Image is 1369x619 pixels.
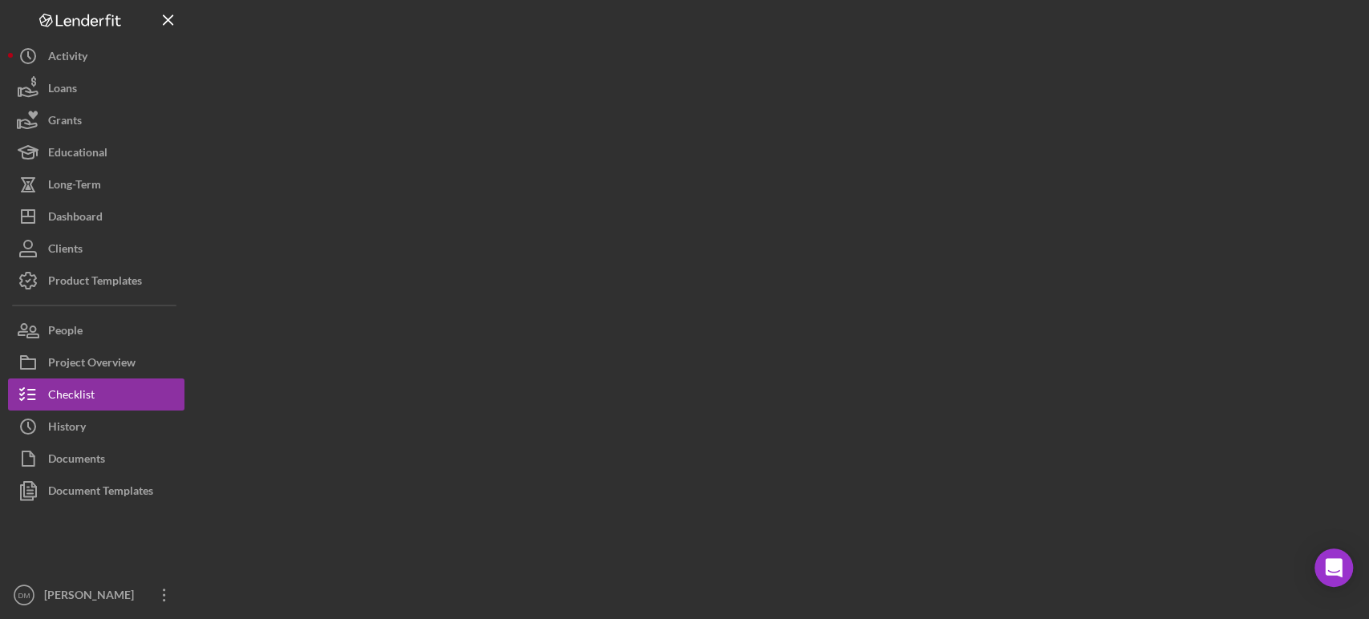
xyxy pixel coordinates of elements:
[8,346,184,378] button: Project Overview
[8,443,184,475] button: Documents
[48,378,95,415] div: Checklist
[48,40,87,76] div: Activity
[8,200,184,233] button: Dashboard
[8,265,184,297] button: Product Templates
[8,475,184,507] button: Document Templates
[1314,548,1353,587] div: Open Intercom Messenger
[48,72,77,108] div: Loans
[18,591,30,600] text: DM
[8,233,184,265] button: Clients
[48,265,142,301] div: Product Templates
[40,579,144,615] div: [PERSON_NAME]
[48,346,136,382] div: Project Overview
[8,411,184,443] button: History
[8,136,184,168] button: Educational
[8,579,184,611] button: DM[PERSON_NAME]
[48,443,105,479] div: Documents
[8,40,184,72] button: Activity
[48,411,86,447] div: History
[8,72,184,104] button: Loans
[48,104,82,140] div: Grants
[8,104,184,136] button: Grants
[8,314,184,346] button: People
[8,168,184,200] button: Long-Term
[48,168,101,204] div: Long-Term
[48,475,153,511] div: Document Templates
[48,233,83,269] div: Clients
[48,136,107,172] div: Educational
[8,378,184,411] button: Checklist
[48,200,103,237] div: Dashboard
[48,314,83,350] div: People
